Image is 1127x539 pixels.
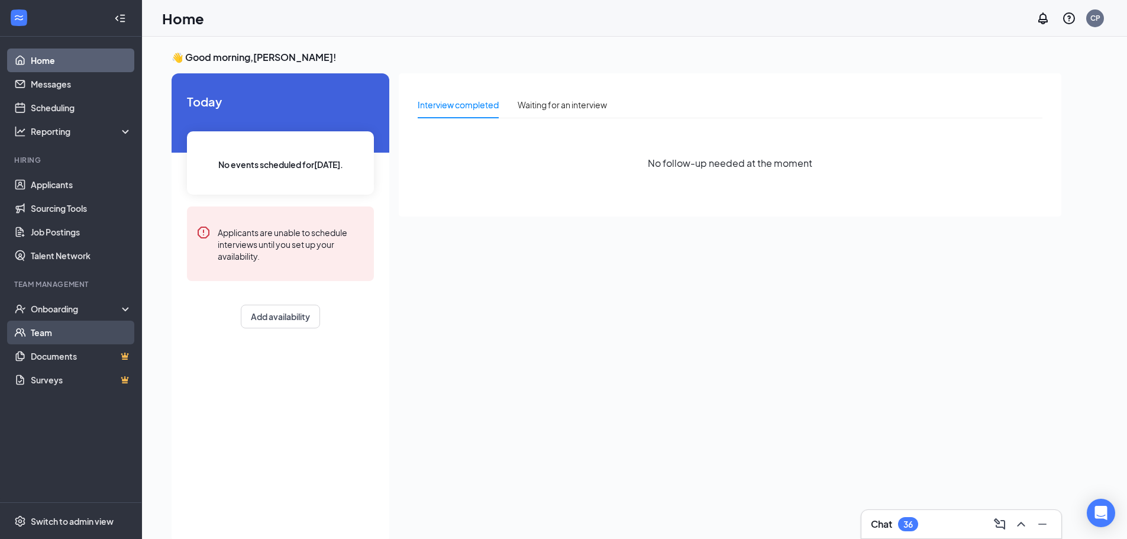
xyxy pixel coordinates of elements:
a: Job Postings [31,220,132,244]
span: No events scheduled for [DATE] . [218,158,343,171]
svg: Error [196,225,211,240]
svg: Minimize [1035,517,1050,531]
div: Applicants are unable to schedule interviews until you set up your availability. [218,225,364,262]
div: Waiting for an interview [518,98,607,111]
span: Today [187,92,374,111]
svg: WorkstreamLogo [13,12,25,24]
button: Minimize [1033,515,1052,534]
div: Reporting [31,125,133,137]
div: 36 [903,519,913,530]
div: Team Management [14,279,130,289]
a: Sourcing Tools [31,196,132,220]
a: Talent Network [31,244,132,267]
button: Add availability [241,305,320,328]
button: ComposeMessage [990,515,1009,534]
svg: ChevronUp [1014,517,1028,531]
div: Hiring [14,155,130,165]
div: Open Intercom Messenger [1087,499,1115,527]
svg: QuestionInfo [1062,11,1076,25]
h3: 👋 Good morning, [PERSON_NAME] ! [172,51,1061,64]
svg: Analysis [14,125,26,137]
a: Home [31,49,132,72]
div: Onboarding [31,303,122,315]
a: SurveysCrown [31,368,132,392]
span: No follow-up needed at the moment [648,156,812,170]
svg: ComposeMessage [993,517,1007,531]
a: Messages [31,72,132,96]
svg: Settings [14,515,26,527]
a: Team [31,321,132,344]
svg: Notifications [1036,11,1050,25]
div: Switch to admin view [31,515,114,527]
a: Scheduling [31,96,132,120]
svg: UserCheck [14,303,26,315]
a: Applicants [31,173,132,196]
h1: Home [162,8,204,28]
svg: Collapse [114,12,126,24]
button: ChevronUp [1012,515,1031,534]
div: CP [1090,13,1100,23]
div: Interview completed [418,98,499,111]
a: DocumentsCrown [31,344,132,368]
h3: Chat [871,518,892,531]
